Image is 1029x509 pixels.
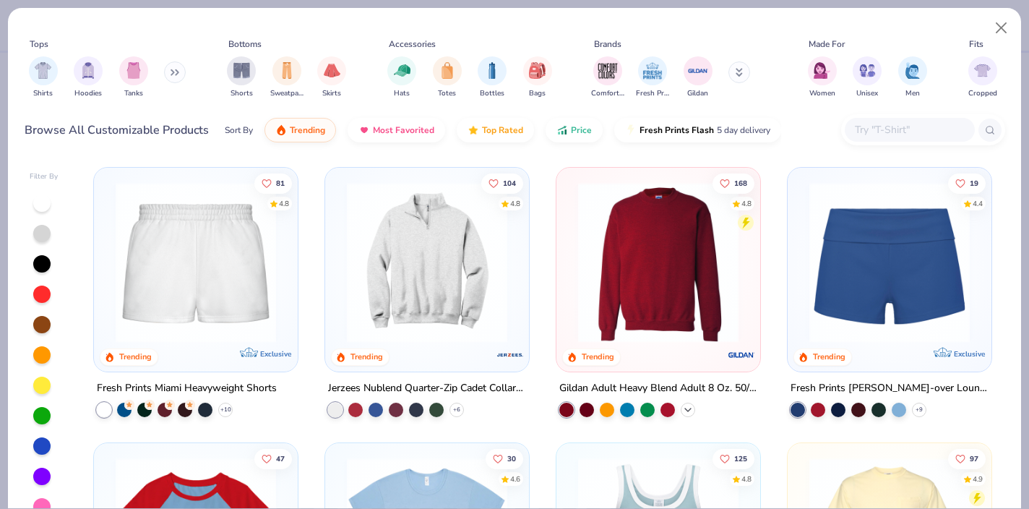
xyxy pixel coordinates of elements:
span: Shirts [33,88,53,99]
button: filter button [591,56,624,99]
img: Tanks Image [126,62,142,79]
span: Unisex [856,88,878,99]
span: 47 [277,455,285,462]
span: Fresh Prints [636,88,669,99]
img: Women Image [814,62,830,79]
div: 4.4 [973,198,983,209]
img: Shorts Image [233,62,250,79]
img: flash.gif [625,124,637,136]
span: Cropped [968,88,997,99]
span: Bags [529,88,546,99]
img: Hoodies Image [80,62,96,79]
img: Shirts Image [35,62,51,79]
button: filter button [317,56,346,99]
button: filter button [29,56,58,99]
img: Sweatpants Image [279,62,295,79]
span: Trending [290,124,325,136]
span: Price [571,124,592,136]
div: Bottoms [228,38,262,51]
span: 125 [734,455,747,462]
div: filter for Tanks [119,56,148,99]
button: filter button [227,56,256,99]
div: 4.8 [741,474,752,484]
img: c7b025ed-4e20-46ac-9c52-55bc1f9f47df [571,182,746,343]
button: Like [948,173,986,193]
div: filter for Skirts [317,56,346,99]
span: Skirts [322,88,341,99]
button: Like [255,448,293,469]
span: 30 [507,455,516,462]
button: Like [486,448,523,469]
img: Jerzees logo [496,341,525,369]
div: Accessories [389,38,436,51]
button: Like [255,173,293,193]
button: Fresh Prints Flash5 day delivery [614,118,781,142]
div: Gildan Adult Heavy Blend Adult 8 Oz. 50/50 Fleece Crew [559,380,757,398]
button: filter button [74,56,103,99]
span: + 9 [916,406,923,414]
img: Unisex Image [859,62,876,79]
button: filter button [636,56,669,99]
span: Fresh Prints Flash [640,124,714,136]
div: Sort By [225,124,253,137]
div: 4.8 [280,198,290,209]
img: af8dff09-eddf-408b-b5dc-51145765dcf2 [108,182,283,343]
img: most_fav.gif [358,124,370,136]
img: Hats Image [394,62,410,79]
img: 4c43767e-b43d-41ae-ac30-96e6ebada8dd [745,182,920,343]
button: Close [988,14,1015,42]
div: Tops [30,38,48,51]
span: 104 [503,179,516,187]
button: filter button [684,56,712,99]
input: Try "T-Shirt" [853,121,965,138]
span: Bottles [480,88,504,99]
img: Totes Image [439,62,455,79]
div: filter for Unisex [853,56,882,99]
img: trending.gif [275,124,287,136]
div: filter for Bottles [478,56,507,99]
span: Women [809,88,835,99]
div: filter for Bags [523,56,552,99]
span: 19 [970,179,978,187]
span: Shorts [231,88,253,99]
div: Fresh Prints [PERSON_NAME]-over Lounge Shorts [791,380,989,398]
button: Most Favorited [348,118,445,142]
span: Exclusive [953,349,984,359]
div: Fits [969,38,983,51]
div: filter for Hats [387,56,416,99]
button: Top Rated [457,118,534,142]
button: Trending [264,118,336,142]
button: Like [481,173,523,193]
img: TopRated.gif [468,124,479,136]
div: Browse All Customizable Products [25,121,209,139]
span: Totes [438,88,456,99]
img: Comfort Colors Image [597,60,619,82]
span: Hoodies [74,88,102,99]
div: filter for Hoodies [74,56,103,99]
button: filter button [478,56,507,99]
div: Jerzees Nublend Quarter-Zip Cadet Collar Sweatshirt [328,380,526,398]
span: 97 [970,455,978,462]
span: 81 [277,179,285,187]
button: filter button [119,56,148,99]
span: Most Favorited [373,124,434,136]
button: filter button [898,56,927,99]
img: Fresh Prints Image [642,60,663,82]
img: Skirts Image [324,62,340,79]
img: ff4ddab5-f3f6-4a83-b930-260fe1a46572 [340,182,514,343]
div: filter for Comfort Colors [591,56,624,99]
span: 5 day delivery [717,122,770,139]
div: filter for Women [808,56,837,99]
div: 4.8 [741,198,752,209]
button: Like [712,173,754,193]
button: Like [948,448,986,469]
img: Gildan Image [687,60,709,82]
span: Exclusive [260,349,291,359]
img: f9d5fe47-ba8e-4b27-8d97-0d739b31e23c [514,182,689,343]
div: filter for Shirts [29,56,58,99]
img: Bags Image [529,62,545,79]
span: Sweatpants [270,88,303,99]
div: filter for Totes [433,56,462,99]
button: filter button [433,56,462,99]
div: Brands [594,38,621,51]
